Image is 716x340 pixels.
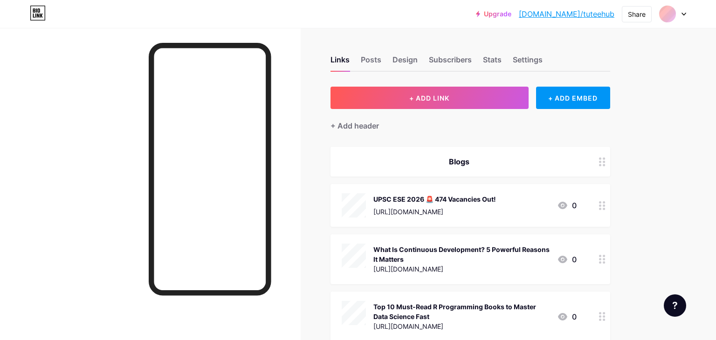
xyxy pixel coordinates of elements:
[330,87,529,109] button: + ADD LINK
[513,54,543,71] div: Settings
[361,54,381,71] div: Posts
[373,207,496,217] div: [URL][DOMAIN_NAME]
[409,94,449,102] span: + ADD LINK
[557,254,577,265] div: 0
[483,54,502,71] div: Stats
[628,9,646,19] div: Share
[330,54,350,71] div: Links
[330,120,379,131] div: + Add header
[373,321,550,331] div: [URL][DOMAIN_NAME]
[429,54,472,71] div: Subscribers
[392,54,418,71] div: Design
[373,302,550,321] div: Top 10 Must-Read R Programming Books to Master Data Science Fast
[519,8,614,20] a: [DOMAIN_NAME]/tuteehub
[373,245,550,264] div: What Is Continuous Development? 5 Powerful Reasons It Matters
[342,156,577,167] div: Blogs
[373,194,496,204] div: UPSC ESE 2026 🚨 474 Vacancies Out!
[373,264,550,274] div: [URL][DOMAIN_NAME]
[476,10,511,18] a: Upgrade
[557,200,577,211] div: 0
[557,311,577,322] div: 0
[536,87,610,109] div: + ADD EMBED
